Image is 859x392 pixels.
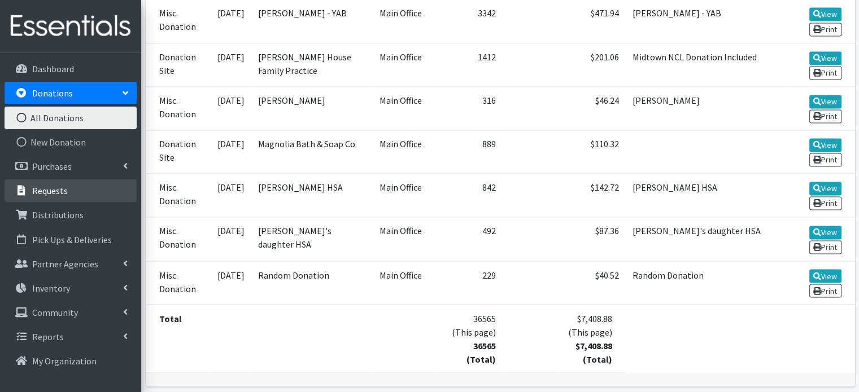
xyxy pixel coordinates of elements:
td: Midtown NCL Donation Included [625,43,789,86]
a: View [809,51,841,65]
strong: Total [159,312,182,324]
td: 842 [437,174,502,217]
img: HumanEssentials [5,7,137,45]
a: View [809,182,841,195]
a: New Donation [5,131,137,153]
td: [DATE] [211,43,251,86]
td: Misc. Donation [146,217,211,261]
td: Main Office [373,174,438,217]
strong: $7,408.88 (Total) [575,340,612,364]
td: $142.72 [556,174,626,217]
td: 889 [437,130,502,173]
td: Magnolia Bath & Soap Co [251,130,372,173]
p: Pick Ups & Deliveries [32,234,112,245]
td: [PERSON_NAME] House Family Practice [251,43,372,86]
a: Reports [5,325,137,348]
a: View [809,7,841,21]
p: Dashboard [32,63,74,74]
p: Community [32,307,78,318]
td: $7,408.88 (This page) [556,304,626,372]
a: Dashboard [5,58,137,80]
td: $40.52 [556,261,626,304]
a: Pick Ups & Deliveries [5,228,137,251]
td: $46.24 [556,86,626,130]
td: Random Donation [251,261,372,304]
td: Random Donation [625,261,789,304]
td: Main Office [373,43,438,86]
a: View [809,95,841,108]
td: [PERSON_NAME] HSA [251,174,372,217]
p: Requests [32,185,68,196]
td: Misc. Donation [146,86,211,130]
td: [PERSON_NAME] [625,86,789,130]
td: [DATE] [211,217,251,261]
strong: 36565 (Total) [466,340,496,364]
a: Print [809,240,841,254]
td: 316 [437,86,502,130]
a: Print [809,109,841,123]
a: View [809,138,841,152]
td: 492 [437,217,502,261]
a: Distributions [5,204,137,226]
a: Requests [5,179,137,202]
p: Donations [32,87,73,99]
td: 1412 [437,43,502,86]
td: $87.36 [556,217,626,261]
td: [PERSON_NAME] HSA [625,174,789,217]
p: Reports [32,331,64,342]
a: My Organization [5,350,137,372]
td: [PERSON_NAME]'s daughter HSA [625,217,789,261]
td: Main Office [373,217,438,261]
td: Donation Site [146,130,211,173]
a: Purchases [5,155,137,178]
p: Distributions [32,209,84,221]
td: Misc. Donation [146,174,211,217]
p: Inventory [32,283,70,294]
td: $201.06 [556,43,626,86]
a: Print [809,196,841,210]
td: [PERSON_NAME]'s daughter HSA [251,217,372,261]
td: Donation Site [146,43,211,86]
td: 229 [437,261,502,304]
td: [DATE] [211,130,251,173]
td: [DATE] [211,86,251,130]
a: Print [809,284,841,297]
td: [DATE] [211,261,251,304]
td: Main Office [373,130,438,173]
a: View [809,269,841,283]
a: Donations [5,82,137,104]
a: Community [5,301,137,324]
td: [DATE] [211,174,251,217]
a: Print [809,23,841,36]
td: Main Office [373,86,438,130]
td: 36565 (This page) [437,304,502,372]
p: My Organization [32,355,97,367]
a: Partner Agencies [5,253,137,275]
a: View [809,226,841,239]
a: Print [809,153,841,166]
p: Purchases [32,161,72,172]
a: All Donations [5,107,137,129]
td: [PERSON_NAME] [251,86,372,130]
td: $110.32 [556,130,626,173]
td: Misc. Donation [146,261,211,304]
a: Print [809,66,841,80]
p: Partner Agencies [32,258,98,270]
a: Inventory [5,277,137,299]
td: Main Office [373,261,438,304]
